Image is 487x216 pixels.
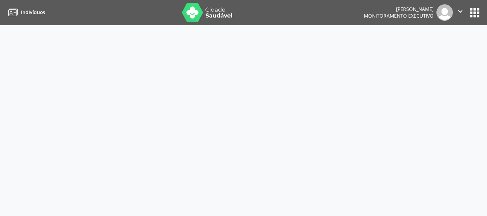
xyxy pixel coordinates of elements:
button:  [453,4,468,21]
button: apps [468,6,482,20]
img: img [436,4,453,21]
span: Monitoramento Executivo [364,13,434,19]
a: Indivíduos [5,6,45,19]
span: Indivíduos [21,9,45,16]
i:  [456,7,465,16]
div: [PERSON_NAME] [364,6,434,13]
